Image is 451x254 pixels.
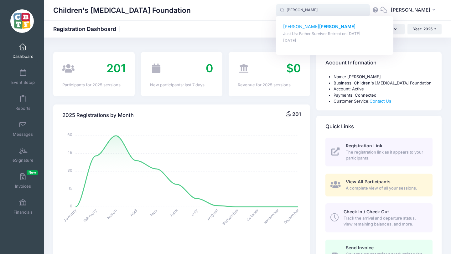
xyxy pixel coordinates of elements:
h4: Account Information [325,54,376,72]
tspan: May [149,208,158,217]
li: Business: Children's [MEDICAL_DATA] Foundation [334,80,433,86]
a: Check In / Check Out Track the arrival and departure status, view remaining balances, and more. [325,203,433,232]
span: Invoices [15,184,31,189]
tspan: December [283,207,300,225]
li: Customer Service: [334,98,433,104]
span: Event Setup [11,80,35,85]
input: Search by First Name, Last Name, or Email... [276,4,370,17]
strong: [PERSON_NAME] [319,24,355,29]
span: A complete view of all your sessions. [346,185,425,191]
tspan: February [82,208,98,223]
h4: Quick Links [325,118,354,135]
a: Reports [8,92,38,114]
tspan: November [262,207,280,225]
p: [DATE] [283,38,386,44]
li: Name: [PERSON_NAME] [334,74,433,80]
tspan: September [221,207,240,226]
a: Contact Us [370,99,391,104]
a: eSignature [8,144,38,166]
tspan: June [168,208,179,218]
span: The registration link as it appears to your participants. [346,149,425,161]
span: Year: 2025 [413,27,433,31]
span: Financials [13,210,33,215]
span: Messages [13,132,33,137]
a: Event Setup [8,66,38,88]
tspan: 45 [67,150,72,155]
a: Registration Link The registration link as it appears to your participants. [325,138,433,166]
span: [PERSON_NAME] [391,7,430,13]
tspan: April [129,208,138,217]
span: 201 [292,111,301,117]
tspan: October [245,207,260,222]
a: Dashboard [8,40,38,62]
tspan: 0 [70,203,72,208]
li: Payments: Connected [334,92,433,99]
tspan: January [62,208,78,223]
h1: Children's [MEDICAL_DATA] Foundation [53,3,191,18]
tspan: 60 [67,132,72,137]
p: Just Us: Father Survivor Retreat on [DATE] [283,31,386,37]
button: [PERSON_NAME] [387,3,442,18]
h4: 2025 Registrations by Month [62,106,134,124]
a: Messages [8,118,38,140]
span: Send Invoice [346,245,374,250]
a: View All Participants A complete view of all your sessions. [325,174,433,196]
a: InvoicesNew [8,170,38,192]
img: Children's Brain Tumor Foundation [10,9,34,33]
tspan: July [190,208,199,217]
span: 201 [106,61,126,75]
tspan: March [106,208,118,220]
tspan: 30 [68,168,72,173]
span: $0 [286,61,301,75]
tspan: August [206,208,219,221]
h1: Registration Dashboard [53,26,122,32]
span: New [27,170,38,175]
span: Track the arrival and departure status, view remaining balances, and more. [344,215,425,227]
span: eSignature [13,158,34,163]
tspan: 15 [69,185,72,191]
li: Account: Active [334,86,433,92]
div: New participants: last 7 days [150,82,213,88]
span: Check In / Check Out [344,209,389,214]
div: Revenue for 2025 sessions [238,82,301,88]
a: Financials [8,196,38,218]
button: Year: 2025 [407,24,442,34]
span: View All Participants [346,179,391,184]
div: Participants for 2025 sessions [62,82,126,88]
span: Dashboard [13,54,34,59]
span: 0 [206,61,213,75]
span: Registration Link [346,143,382,148]
span: Reports [15,106,30,111]
p: [PERSON_NAME] [283,23,386,30]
